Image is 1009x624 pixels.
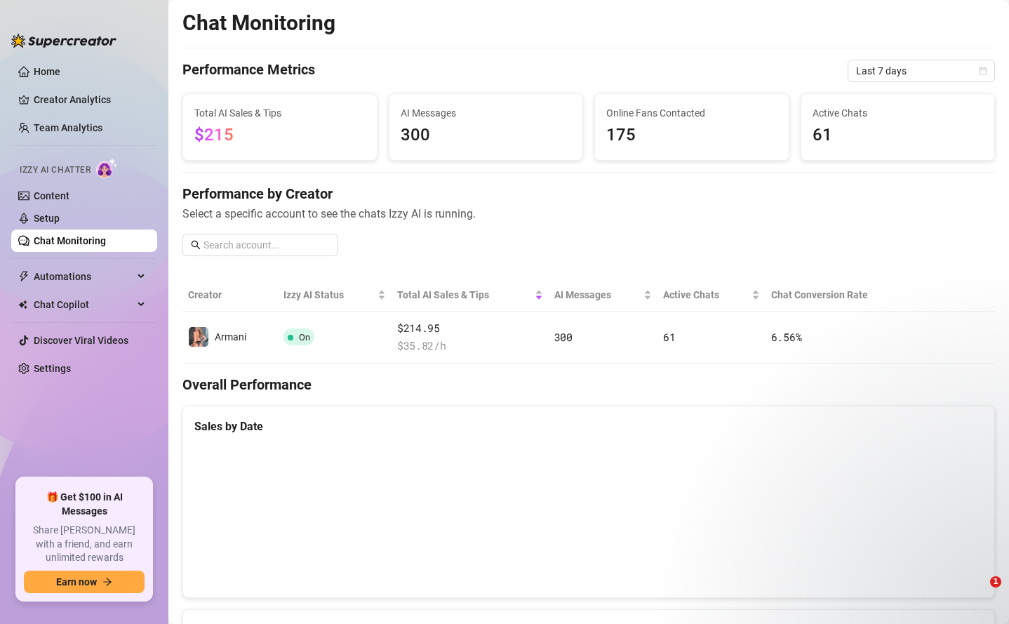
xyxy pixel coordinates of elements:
[182,184,995,204] h4: Performance by Creator
[856,60,987,81] span: Last 7 days
[606,122,777,149] span: 175
[182,10,335,36] h2: Chat Monitoring
[979,67,987,75] span: calendar
[34,66,60,77] a: Home
[392,279,549,312] th: Total AI Sales & Tips
[96,158,118,178] img: AI Chatter
[34,265,133,288] span: Automations
[299,332,310,343] span: On
[182,60,315,82] h4: Performance Metrics
[56,576,97,588] span: Earn now
[606,105,777,121] span: Online Fans Contacted
[102,577,112,587] span: arrow-right
[34,235,106,246] a: Chat Monitoring
[34,335,128,346] a: Discover Viral Videos
[24,524,145,565] span: Share [PERSON_NAME] with a friend, and earn unlimited rewards
[549,279,657,312] th: AI Messages
[278,279,392,312] th: Izzy AI Status
[554,287,641,303] span: AI Messages
[182,205,995,223] span: Select a specific account to see the chats Izzy AI is running.
[194,418,983,435] div: Sales by Date
[554,330,573,344] span: 300
[771,330,802,344] span: 6.56 %
[18,271,29,282] span: thunderbolt
[663,287,749,303] span: Active Chats
[194,125,234,145] span: $215
[20,164,91,177] span: Izzy AI Chatter
[657,279,766,312] th: Active Chats
[34,293,133,316] span: Chat Copilot
[813,105,984,121] span: Active Chats
[34,190,69,201] a: Content
[24,571,145,593] button: Earn nowarrow-right
[18,300,27,310] img: Chat Copilot
[191,240,201,250] span: search
[401,105,572,121] span: AI Messages
[990,576,1001,588] span: 1
[34,88,146,111] a: Creator Analytics
[203,237,330,253] input: Search account...
[397,320,543,337] span: $214.95
[397,338,543,354] span: $ 35.82 /h
[182,279,278,312] th: Creator
[194,105,366,121] span: Total AI Sales & Tips
[34,213,60,224] a: Setup
[182,375,995,394] h4: Overall Performance
[34,122,102,133] a: Team Analytics
[397,287,532,303] span: Total AI Sales & Tips
[215,331,246,343] span: Armani
[34,363,71,374] a: Settings
[961,576,995,610] iframe: Intercom live chat
[766,279,914,312] th: Chat Conversion Rate
[24,491,145,518] span: 🎁 Get $100 in AI Messages
[813,122,984,149] span: 61
[401,122,572,149] span: 300
[11,34,116,48] img: logo-BBDzfeDw.svg
[189,327,208,347] img: Armani
[283,287,375,303] span: Izzy AI Status
[663,330,675,344] span: 61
